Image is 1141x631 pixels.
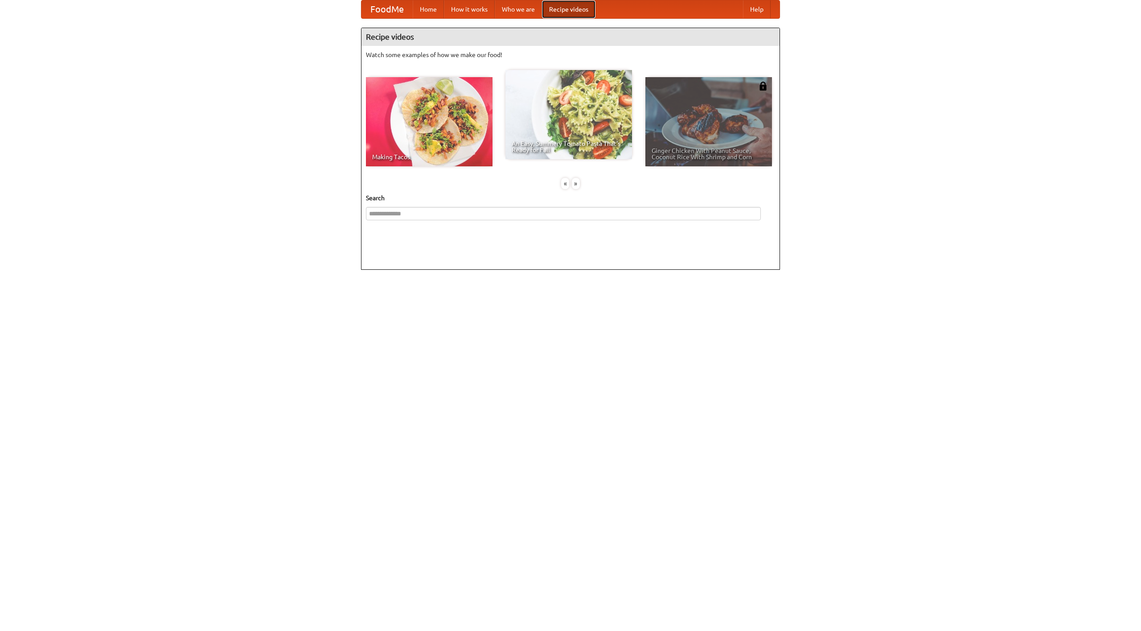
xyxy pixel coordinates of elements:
p: Watch some examples of how we make our food! [366,50,775,59]
span: Making Tacos [372,154,486,160]
a: Recipe videos [542,0,595,18]
a: Home [413,0,444,18]
span: An Easy, Summery Tomato Pasta That's Ready for Fall [512,140,626,153]
div: » [572,178,580,189]
a: Help [743,0,771,18]
a: Making Tacos [366,77,493,166]
h4: Recipe videos [361,28,780,46]
h5: Search [366,194,775,202]
a: Who we are [495,0,542,18]
a: FoodMe [361,0,413,18]
div: « [561,178,569,189]
a: An Easy, Summery Tomato Pasta That's Ready for Fall [505,70,632,159]
img: 483408.png [759,82,768,91]
a: How it works [444,0,495,18]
